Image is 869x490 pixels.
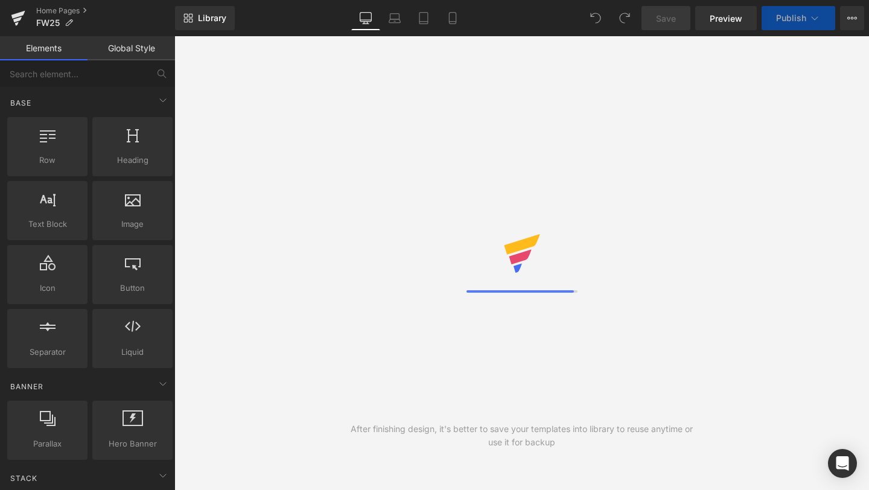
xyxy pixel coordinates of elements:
[380,6,409,30] a: Laptop
[96,154,169,167] span: Heading
[96,437,169,450] span: Hero Banner
[11,154,84,167] span: Row
[840,6,864,30] button: More
[710,12,742,25] span: Preview
[88,36,175,60] a: Global Style
[11,282,84,294] span: Icon
[828,449,857,478] div: Open Intercom Messenger
[351,6,380,30] a: Desktop
[9,97,33,109] span: Base
[36,6,175,16] a: Home Pages
[96,218,169,231] span: Image
[9,472,39,484] span: Stack
[438,6,467,30] a: Mobile
[776,13,806,23] span: Publish
[198,13,226,24] span: Library
[695,6,757,30] a: Preview
[762,6,835,30] button: Publish
[9,381,45,392] span: Banner
[96,346,169,358] span: Liquid
[11,218,84,231] span: Text Block
[11,346,84,358] span: Separator
[656,12,676,25] span: Save
[96,282,169,294] span: Button
[613,6,637,30] button: Redo
[36,18,60,28] span: FW25
[348,422,696,449] div: After finishing design, it's better to save your templates into library to reuse anytime or use i...
[584,6,608,30] button: Undo
[175,6,235,30] a: New Library
[409,6,438,30] a: Tablet
[11,437,84,450] span: Parallax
